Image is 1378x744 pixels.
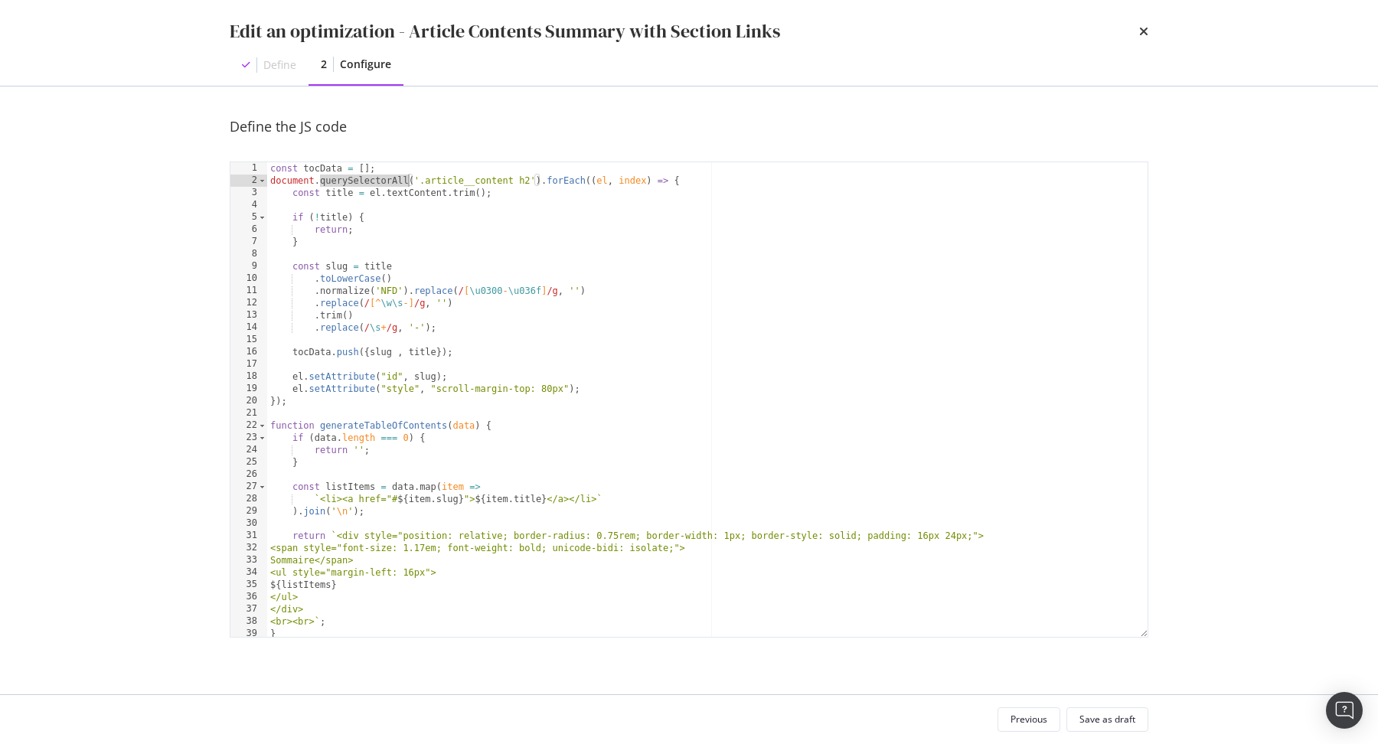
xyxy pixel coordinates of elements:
div: 24 [230,444,267,456]
div: 5 [230,211,267,224]
div: Previous [1011,713,1047,726]
div: 32 [230,542,267,554]
div: Save as draft [1079,713,1135,726]
div: 16 [230,346,267,358]
div: 7 [230,236,267,248]
span: Toggle code folding, rows 23 through 25 [258,432,266,444]
div: 39 [230,628,267,640]
div: Configure [340,57,391,72]
button: Save as draft [1066,707,1148,732]
div: 3 [230,187,267,199]
div: 27 [230,481,267,493]
span: Toggle code folding, rows 27 through 29 [258,481,266,493]
div: 12 [230,297,267,309]
div: 15 [230,334,267,346]
div: Edit an optimization - Article Contents Summary with Section Links [230,18,780,44]
div: 28 [230,493,267,505]
div: 1 [230,162,267,175]
div: 2 [321,57,327,72]
div: 34 [230,566,267,579]
div: 29 [230,505,267,517]
div: 4 [230,199,267,211]
div: 6 [230,224,267,236]
span: Toggle code folding, rows 2 through 20 [258,175,266,187]
div: 11 [230,285,267,297]
div: 17 [230,358,267,370]
div: Open Intercom Messenger [1326,692,1363,729]
div: Define [263,57,296,73]
div: 8 [230,248,267,260]
div: 10 [230,272,267,285]
span: Toggle code folding, rows 5 through 7 [258,211,266,224]
span: Toggle code folding, rows 22 through 39 [258,419,266,432]
div: 38 [230,615,267,628]
div: 22 [230,419,267,432]
div: 19 [230,383,267,395]
div: 21 [230,407,267,419]
div: 13 [230,309,267,321]
div: 26 [230,468,267,481]
div: 20 [230,395,267,407]
div: 18 [230,370,267,383]
div: 30 [230,517,267,530]
div: 23 [230,432,267,444]
div: 36 [230,591,267,603]
div: 2 [230,175,267,187]
div: times [1139,18,1148,44]
div: 14 [230,321,267,334]
div: 31 [230,530,267,542]
button: Previous [998,707,1060,732]
div: 37 [230,603,267,615]
div: 35 [230,579,267,591]
div: Define the JS code [230,117,1148,137]
div: 9 [230,260,267,272]
div: 33 [230,554,267,566]
div: 25 [230,456,267,468]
